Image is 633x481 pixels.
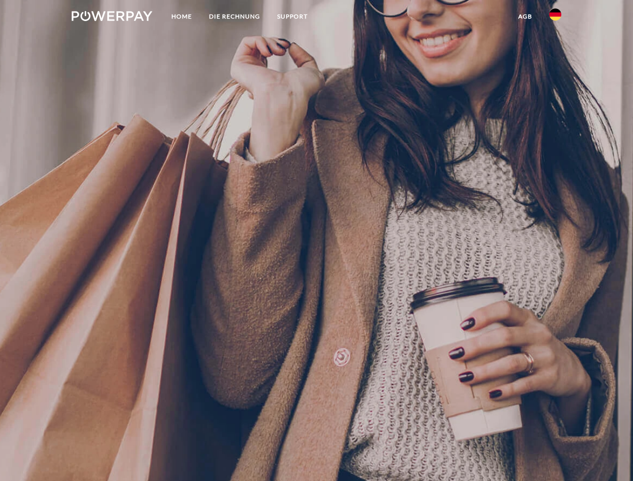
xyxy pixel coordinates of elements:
[163,8,200,26] a: Home
[549,9,561,21] img: de
[200,8,269,26] a: DIE RECHNUNG
[72,11,152,21] img: logo-powerpay-white.svg
[510,8,541,26] a: agb
[269,8,316,26] a: SUPPORT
